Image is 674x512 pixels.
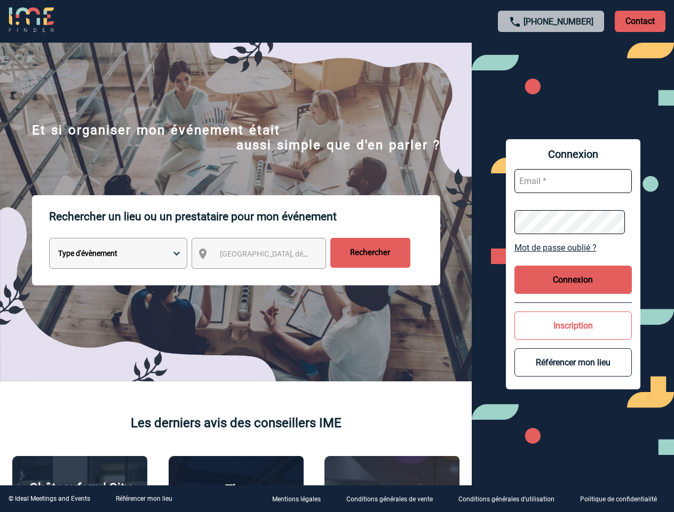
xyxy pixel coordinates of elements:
input: Rechercher [330,238,410,268]
a: Mentions légales [264,494,338,504]
div: © Ideal Meetings and Events [9,495,90,502]
p: Rechercher un lieu ou un prestataire pour mon événement [49,195,440,238]
p: Politique de confidentialité [580,496,657,503]
a: Conditions générales de vente [338,494,450,504]
a: Référencer mon lieu [116,495,172,502]
img: call-24-px.png [509,15,521,28]
p: Conditions générales d'utilisation [458,496,554,503]
input: Email * [514,169,632,193]
p: The [GEOGRAPHIC_DATA] [175,482,298,512]
p: Conditions générales de vente [346,496,433,503]
a: Conditions générales d'utilisation [450,494,572,504]
button: Inscription [514,311,632,340]
a: [PHONE_NUMBER] [524,17,593,27]
span: [GEOGRAPHIC_DATA], département, région... [220,250,368,258]
span: Connexion [514,148,632,161]
p: Mentions légales [272,496,321,503]
p: Châteauform' City [GEOGRAPHIC_DATA] [18,481,141,510]
button: Référencer mon lieu [514,348,632,377]
button: Connexion [514,266,632,294]
a: Politique de confidentialité [572,494,674,504]
a: Mot de passe oublié ? [514,243,632,253]
p: Agence 2ISD [355,483,429,498]
p: Contact [615,11,665,32]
